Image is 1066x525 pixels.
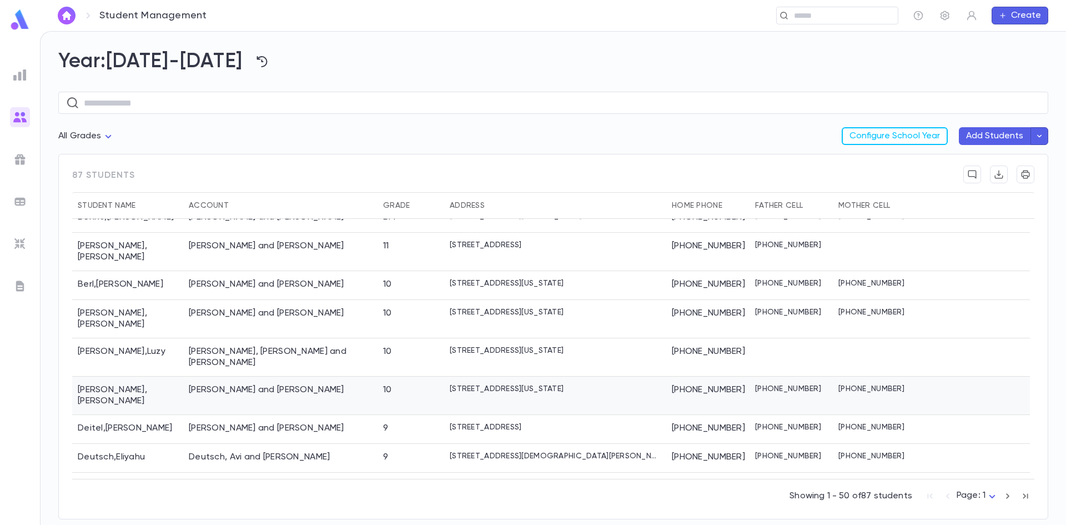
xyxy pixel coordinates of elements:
div: [PHONE_NUMBER] [666,415,750,444]
div: Mother Cell [838,192,890,219]
div: [PERSON_NAME] , [PERSON_NAME] [72,300,183,338]
div: Grade [378,192,444,219]
div: Home Phone [672,192,722,219]
div: Father Cell [755,192,803,219]
div: Deitel , [PERSON_NAME] [72,415,183,444]
div: Blumenthal, Avi and Ruchie [189,346,372,368]
p: [PHONE_NUMBER] [838,423,904,432]
div: [PERSON_NAME] , [PERSON_NAME] [72,377,183,415]
div: 10 [383,308,392,319]
div: [PHONE_NUMBER] [666,300,750,338]
img: reports_grey.c525e4749d1bce6a11f5fe2a8de1b229.svg [13,68,27,82]
span: Page: 1 [957,491,985,500]
img: students_gradient.3b4df2a2b995ef5086a14d9e1675a5ee.svg [13,111,27,124]
div: Deutsch, Avi and Mindy [189,452,330,463]
button: Create [992,7,1048,24]
img: imports_grey.530a8a0e642e233f2baf0ef88e8c9fcb.svg [13,237,27,251]
div: [PHONE_NUMBER] [666,377,750,415]
p: [STREET_ADDRESS] [450,423,521,432]
span: All Grades [58,132,102,141]
div: Home Phone [666,192,750,219]
div: 10 [383,346,392,357]
div: 9 [383,452,388,463]
div: Address [444,192,666,219]
img: logo [9,9,31,31]
p: Showing 1 - 50 of 87 students [790,491,912,502]
div: [PHONE_NUMBER] [666,271,750,300]
p: [PHONE_NUMBER] [755,308,821,317]
p: [PHONE_NUMBER] [838,384,904,393]
div: 9 [383,423,388,434]
p: [STREET_ADDRESS][DEMOGRAPHIC_DATA][PERSON_NAME] [450,452,661,461]
div: Student Name [72,192,183,219]
p: [STREET_ADDRESS][US_STATE] [450,346,564,355]
div: Deckelbaum, Moshe and Chaya A. [189,384,344,396]
div: Account [183,192,378,219]
div: Berl, Nachum and Rivka [189,279,344,290]
div: Deutsch , Eliyahu [72,444,183,473]
div: [PERSON_NAME] , [PERSON_NAME] [72,473,183,511]
div: Address [450,192,485,219]
p: [PHONE_NUMBER] [755,279,821,288]
img: home_white.a664292cf8c1dea59945f0da9f25487c.svg [60,11,73,20]
div: [PHONE_NUMBER] [666,444,750,473]
div: 10 [383,279,392,290]
div: Student Name [78,192,135,219]
img: letters_grey.7941b92b52307dd3b8a917253454ce1c.svg [13,279,27,293]
div: [PHONE_NUMBER] [666,473,750,511]
p: [STREET_ADDRESS] [450,241,521,249]
div: Grade [383,192,410,219]
button: Add Students [959,127,1030,145]
p: [PHONE_NUMBER] [755,241,821,249]
div: All Grades [58,126,115,147]
p: Student Management [99,9,207,22]
p: [STREET_ADDRESS][US_STATE] [450,279,564,288]
div: Father Cell [750,192,833,219]
div: Deitel, Shmuel and Chavi [189,423,344,434]
p: [PHONE_NUMBER] [838,452,904,461]
p: [STREET_ADDRESS][US_STATE] [450,384,564,393]
div: [PERSON_NAME] , [PERSON_NAME] [72,233,183,271]
p: [PHONE_NUMBER] [755,452,821,461]
div: 11 [383,241,389,252]
p: [STREET_ADDRESS][US_STATE] [450,308,564,317]
button: Configure School Year [842,127,948,145]
div: Berl , [PERSON_NAME] [72,271,183,300]
div: Page: 1 [957,487,999,504]
div: Bludman, Shmuel and Perel [189,308,344,319]
div: [PERSON_NAME] , Luzy [72,338,183,377]
div: [PHONE_NUMBER] [666,338,750,377]
img: campaigns_grey.99e729a5f7ee94e3726e6486bddda8f1.svg [13,153,27,166]
div: 10 [383,384,392,396]
div: Account [189,192,229,219]
p: [PHONE_NUMBER] [755,423,821,432]
img: batches_grey.339ca447c9d9533ef1741baa751efc33.svg [13,195,27,208]
div: [PHONE_NUMBER] [666,233,750,271]
p: [PHONE_NUMBER] [838,308,904,317]
span: 87 students [72,166,135,192]
div: Mother Cell [833,192,916,219]
h2: Year: [DATE]-[DATE] [58,49,1048,74]
div: Berkowitz, Nachman and Esther [189,241,344,252]
p: [PHONE_NUMBER] [838,279,904,288]
p: [PHONE_NUMBER] [755,384,821,393]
